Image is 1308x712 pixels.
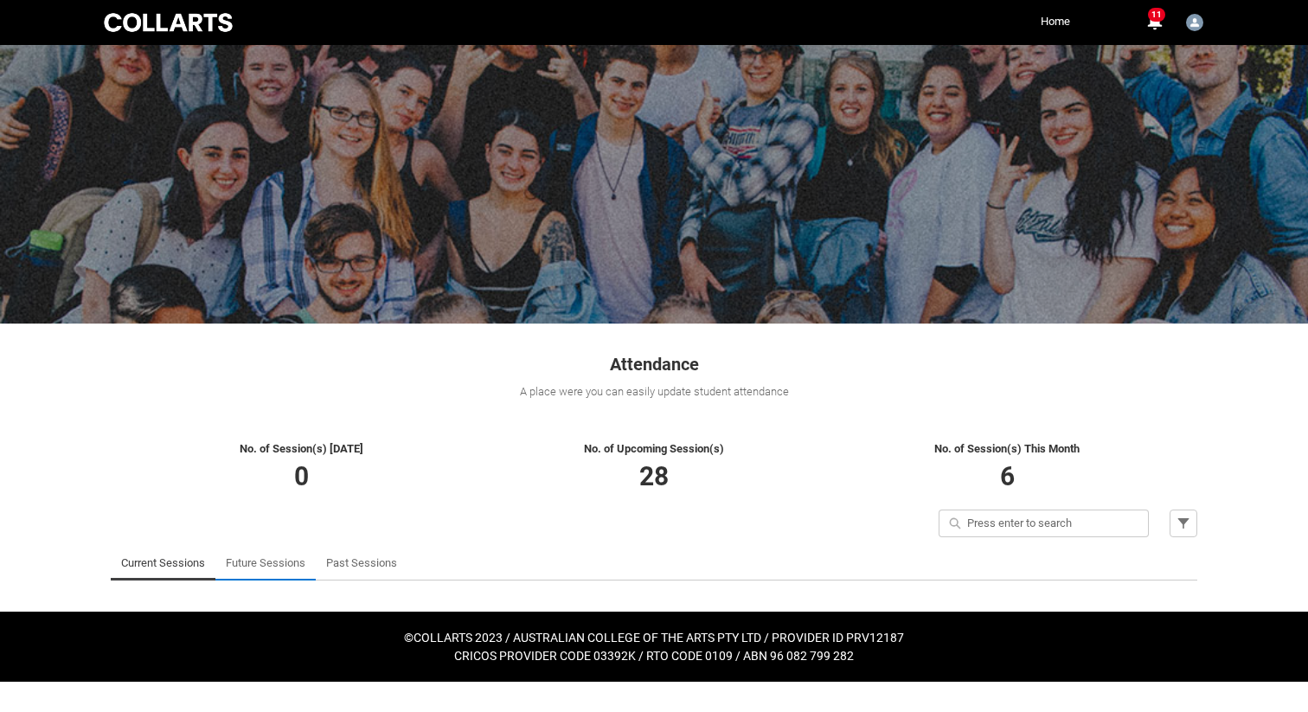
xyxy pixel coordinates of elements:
[240,442,363,455] span: No. of Session(s) [DATE]
[1148,8,1165,22] span: 11
[294,461,309,491] span: 0
[326,546,397,581] a: Past Sessions
[226,546,305,581] a: Future Sessions
[1182,7,1208,35] button: User Profile Rikki-Paul.Bunder
[639,461,669,491] span: 28
[215,546,316,581] li: Future Sessions
[939,510,1149,537] input: Press enter to search
[1144,12,1164,33] button: 11
[1000,461,1015,491] span: 6
[610,354,699,375] span: Attendance
[121,546,205,581] a: Current Sessions
[584,442,724,455] span: No. of Upcoming Session(s)
[934,442,1080,455] span: No. of Session(s) This Month
[111,546,215,581] li: Current Sessions
[1036,9,1074,35] a: Home
[1186,14,1203,31] img: Rikki-Paul.Bunder
[316,546,407,581] li: Past Sessions
[1170,510,1197,537] button: Filter
[111,383,1197,401] div: A place were you can easily update student attendance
